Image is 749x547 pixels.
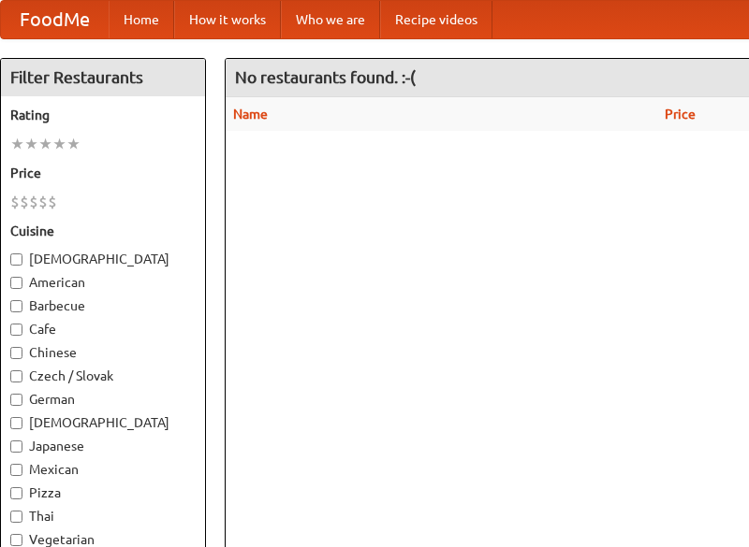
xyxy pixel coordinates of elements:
li: $ [29,192,38,212]
input: Czech / Slovak [10,370,22,382]
input: Mexican [10,464,22,476]
input: American [10,277,22,289]
a: FoodMe [1,1,109,38]
label: Mexican [10,460,196,479]
input: Chinese [10,347,22,359]
input: Barbecue [10,300,22,312]
li: $ [10,192,20,212]
li: $ [20,192,29,212]
label: American [10,273,196,292]
label: Japanese [10,437,196,455]
h5: Rating [10,106,196,124]
label: Pizza [10,483,196,502]
label: [DEMOGRAPHIC_DATA] [10,250,196,268]
label: [DEMOGRAPHIC_DATA] [10,413,196,432]
h5: Cuisine [10,222,196,240]
h5: Price [10,164,196,182]
li: ★ [24,134,38,154]
a: Name [233,107,268,122]
input: Japanese [10,440,22,453]
li: ★ [10,134,24,154]
a: How it works [174,1,281,38]
input: [DEMOGRAPHIC_DATA] [10,253,22,266]
h4: Filter Restaurants [1,59,205,96]
label: Barbecue [10,296,196,315]
input: [DEMOGRAPHIC_DATA] [10,417,22,429]
a: Price [665,107,696,122]
input: Cafe [10,324,22,336]
ng-pluralize: No restaurants found. :-( [235,68,416,86]
li: ★ [66,134,81,154]
a: Who we are [281,1,380,38]
label: German [10,390,196,409]
input: German [10,394,22,406]
label: Thai [10,507,196,525]
li: ★ [38,134,52,154]
input: Thai [10,511,22,523]
label: Czech / Slovak [10,367,196,385]
a: Recipe videos [380,1,492,38]
label: Chinese [10,343,196,362]
li: ★ [52,134,66,154]
li: $ [38,192,48,212]
li: $ [48,192,57,212]
a: Home [109,1,174,38]
input: Pizza [10,487,22,499]
input: Vegetarian [10,534,22,546]
label: Cafe [10,320,196,338]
